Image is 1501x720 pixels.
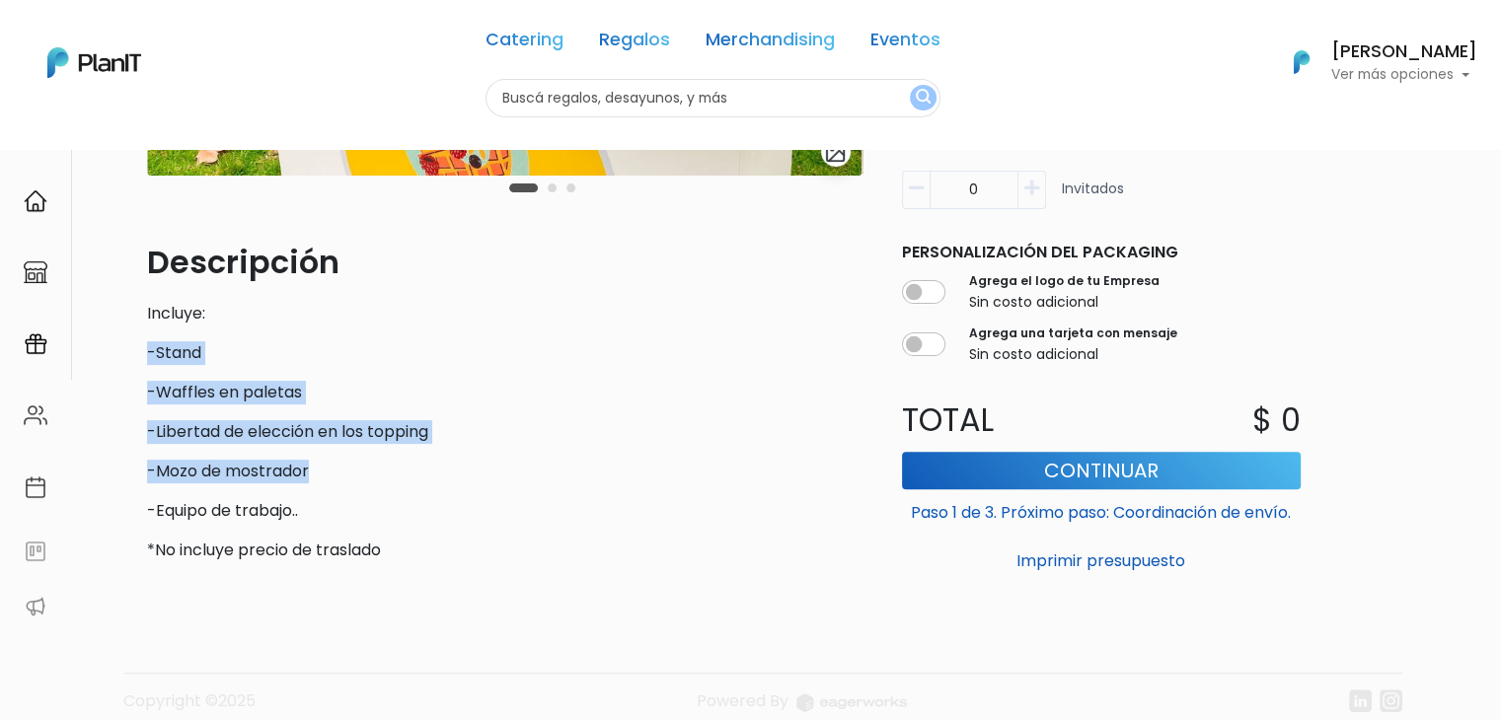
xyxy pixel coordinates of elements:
[916,89,931,108] img: search_button-432b6d5273f82d61273b3651a40e1bd1b912527efae98b1b7a1b2c0702e16a8d.svg
[24,260,47,284] img: marketplace-4ceaa7011d94191e9ded77b95e3339b90024bf715f7c57f8cf31f2d8c509eaba.svg
[147,499,863,523] p: -Equipo de trabajo..
[147,341,863,365] p: -Stand
[147,539,863,562] p: *No incluye precio de traslado
[509,183,538,192] button: Carousel Page 1 (Current Slide)
[102,19,284,57] div: ¿Necesitás ayuda?
[969,272,1160,290] label: Agrega el logo de tu Empresa
[902,241,1301,264] p: Personalización del packaging
[599,32,670,55] a: Regalos
[24,540,47,563] img: feedback-78b5a0c8f98aac82b08bfc38622c3050aee476f2c9584af64705fc4e61158814.svg
[1268,36,1477,88] button: PlanIt Logo [PERSON_NAME] Ver más opciones
[1331,68,1477,82] p: Ver más opciones
[486,32,563,55] a: Catering
[24,189,47,213] img: home-e721727adea9d79c4d83392d1f703f7f8bce08238fde08b1acbfd93340b81755.svg
[969,292,1160,313] p: Sin costo adicional
[24,595,47,618] img: partners-52edf745621dab592f3b2c58e3bca9d71375a7ef29c3b500c9f145b62cc070d4.svg
[697,689,788,712] span: translation missing: es.layouts.footer.powered_by
[1280,40,1323,84] img: PlanIt Logo
[969,324,1177,342] label: Agrega una tarjeta con mensaje
[24,332,47,356] img: campaigns-02234683943229c281be62815700db0a1741e53638e28bf9629b52c665b00959.svg
[147,302,863,325] p: Incluye:
[24,475,47,499] img: calendar-87d922413cdce8b2cf7b7f5f62616a5cf9e4887200fb71536465627b3292af00.svg
[1380,689,1402,712] img: instagram-7ba2a2629254302ec2a9470e65da5de918c9f3c9a63008f8abed3140a32961bf.svg
[796,693,907,712] img: logo_eagerworks-044938b0bf012b96b195e05891a56339191180c2d98ce7df62ca656130a436fa.svg
[47,47,141,78] img: PlanIt Logo
[147,239,863,286] p: Descripción
[566,183,575,192] button: Carousel Page 3
[902,544,1301,578] button: Imprimir presupuesto
[902,452,1301,489] button: Continuar
[147,420,863,444] p: -Libertad de elección en los topping
[24,403,47,427] img: people-662611757002400ad9ed0e3c099ab2801c6687ba6c219adb57efc949bc21e19d.svg
[548,183,557,192] button: Carousel Page 2
[1062,179,1124,217] p: Invitados
[902,493,1301,525] p: Paso 1 de 3. Próximo paso: Coordinación de envío.
[504,176,580,199] div: Carousel Pagination
[147,460,863,483] p: -Mozo de mostrador
[1331,43,1477,61] h6: [PERSON_NAME]
[1252,396,1301,444] p: $ 0
[890,396,1101,444] p: Total
[969,344,1177,365] p: Sin costo adicional
[824,141,847,164] img: gallery-light
[1349,689,1372,712] img: linkedin-cc7d2dbb1a16aff8e18f147ffe980d30ddd5d9e01409788280e63c91fc390ff4.svg
[870,32,940,55] a: Eventos
[706,32,835,55] a: Merchandising
[486,79,940,117] input: Buscá regalos, desayunos, y más
[147,381,863,404] p: -Waffles en paletas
